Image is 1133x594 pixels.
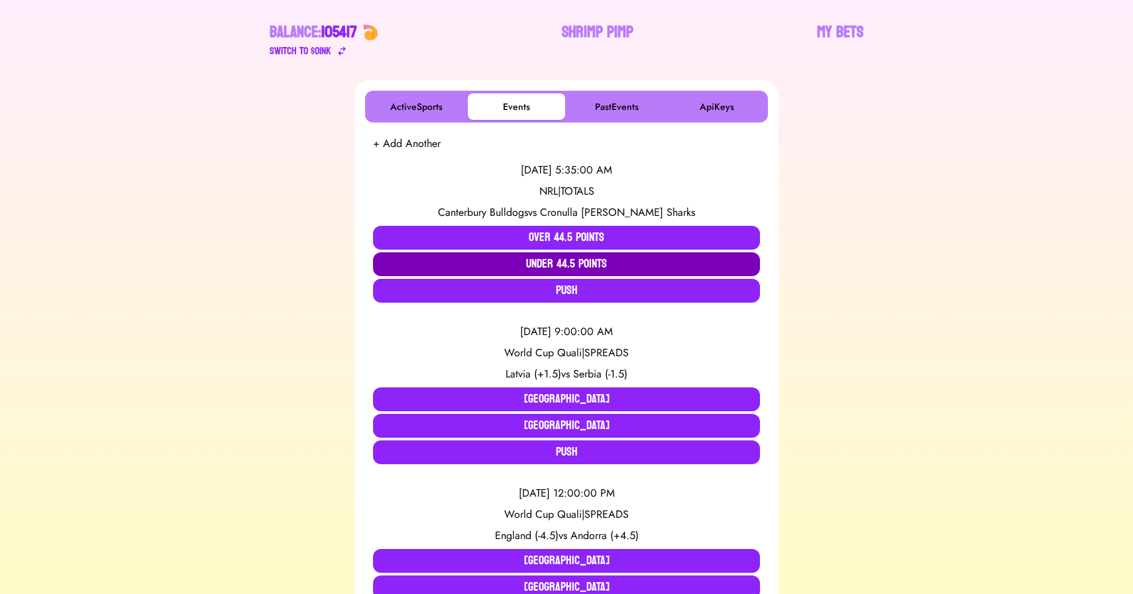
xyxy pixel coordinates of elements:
[373,183,760,199] div: NRL | TOTALS
[570,528,639,543] span: Andorra (+4.5)
[438,205,528,220] span: Canterbury Bulldogs
[573,366,627,381] span: Serbia (-1.5)
[368,93,465,120] button: ActiveSports
[270,22,357,43] div: Balance:
[373,528,760,544] div: vs
[495,528,559,543] span: England (-4.5)
[540,205,695,220] span: Cronulla [PERSON_NAME] Sharks
[373,345,760,361] div: World Cup Quali | SPREADS
[373,226,760,250] button: Over 44.5 Points
[373,324,760,340] div: [DATE] 9:00:00 AM
[270,43,331,59] div: Switch to $ OINK
[506,366,561,381] span: Latvia (+1.5)
[373,252,760,276] button: Under 44.5 Points
[373,366,760,382] div: vs
[373,507,760,522] div: World Cup Quali | SPREADS
[373,136,441,152] button: + Add Another
[468,93,565,120] button: Events
[373,387,760,411] button: [GEOGRAPHIC_DATA]
[817,22,863,59] a: My Bets
[562,22,633,59] a: Shrimp Pimp
[373,205,760,221] div: vs
[373,162,760,178] div: [DATE] 5:35:00 AM
[321,18,357,46] span: 105417
[568,93,665,120] button: PastEvents
[373,414,760,438] button: [GEOGRAPHIC_DATA]
[373,440,760,464] button: Push
[373,485,760,501] div: [DATE] 12:00:00 PM
[373,279,760,303] button: Push
[362,25,378,40] img: 🍤
[668,93,765,120] button: ApiKeys
[373,549,760,573] button: [GEOGRAPHIC_DATA]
